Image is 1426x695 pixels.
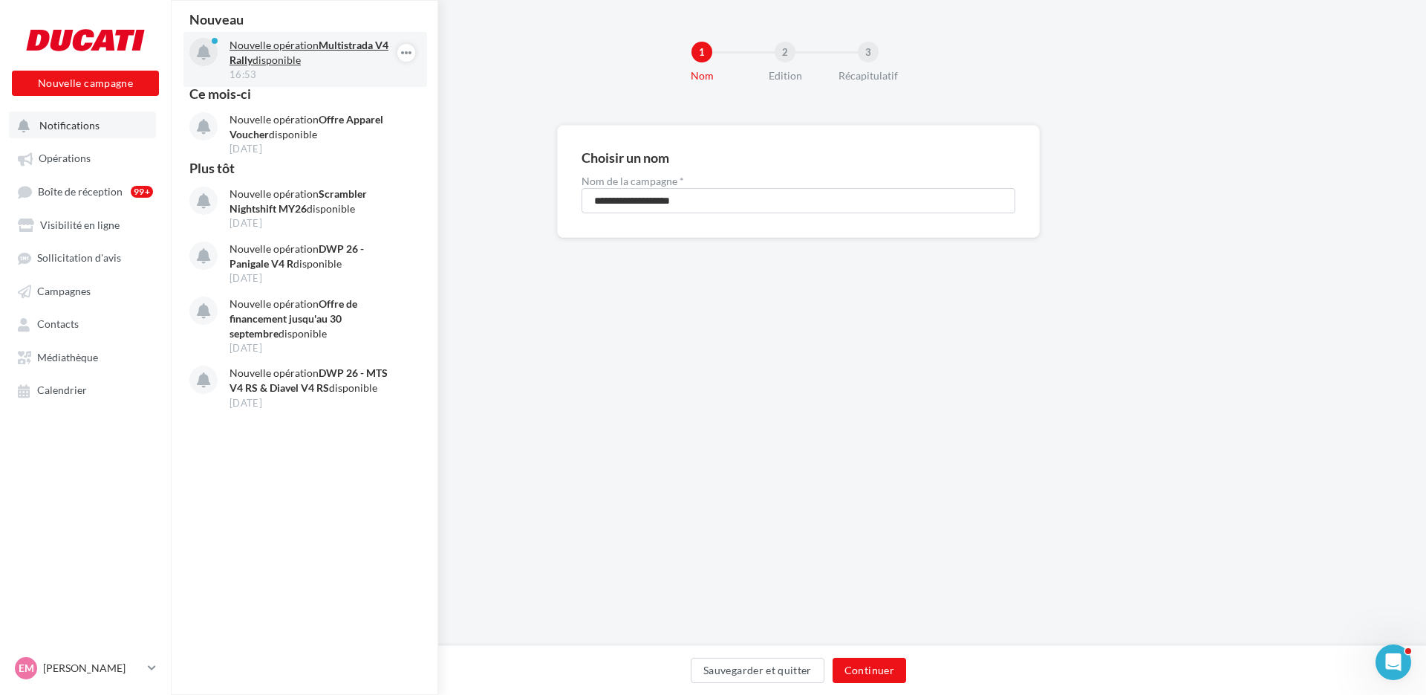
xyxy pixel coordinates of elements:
label: Nom de la campagne * [582,176,1015,187]
button: Sauvegarder et quitter [691,658,824,683]
button: Continuer [833,658,906,683]
a: Opérations [9,144,162,171]
div: 2 [775,42,795,62]
a: Campagnes [9,277,162,304]
span: Contacts [37,318,79,331]
span: EM [19,661,34,676]
span: Notifications [39,119,100,132]
div: Choisir un nom [582,151,669,164]
span: Calendrier [37,384,87,397]
span: Campagnes [37,285,91,297]
span: Boîte de réception [38,185,123,198]
a: Calendrier [9,376,162,403]
button: Notifications [9,111,156,138]
a: Sollicitation d'avis [9,244,162,271]
a: Médiathèque [9,343,162,370]
div: Edition [738,68,833,83]
iframe: Intercom live chat [1375,644,1411,680]
div: Récapitulatif [821,68,916,83]
div: 99+ [131,186,153,198]
div: Nom [654,68,749,83]
span: Médiathèque [37,351,98,363]
div: 3 [858,42,879,62]
a: EM [PERSON_NAME] [12,654,159,682]
button: Nouvelle campagne [12,71,159,96]
a: Visibilité en ligne [9,211,162,238]
span: Visibilité en ligne [40,219,120,231]
a: Boîte de réception99+ [9,178,162,205]
p: [PERSON_NAME] [43,661,142,676]
span: Sollicitation d'avis [37,252,121,265]
span: Opérations [39,152,91,165]
div: 1 [691,42,712,62]
a: Contacts [9,310,162,337]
